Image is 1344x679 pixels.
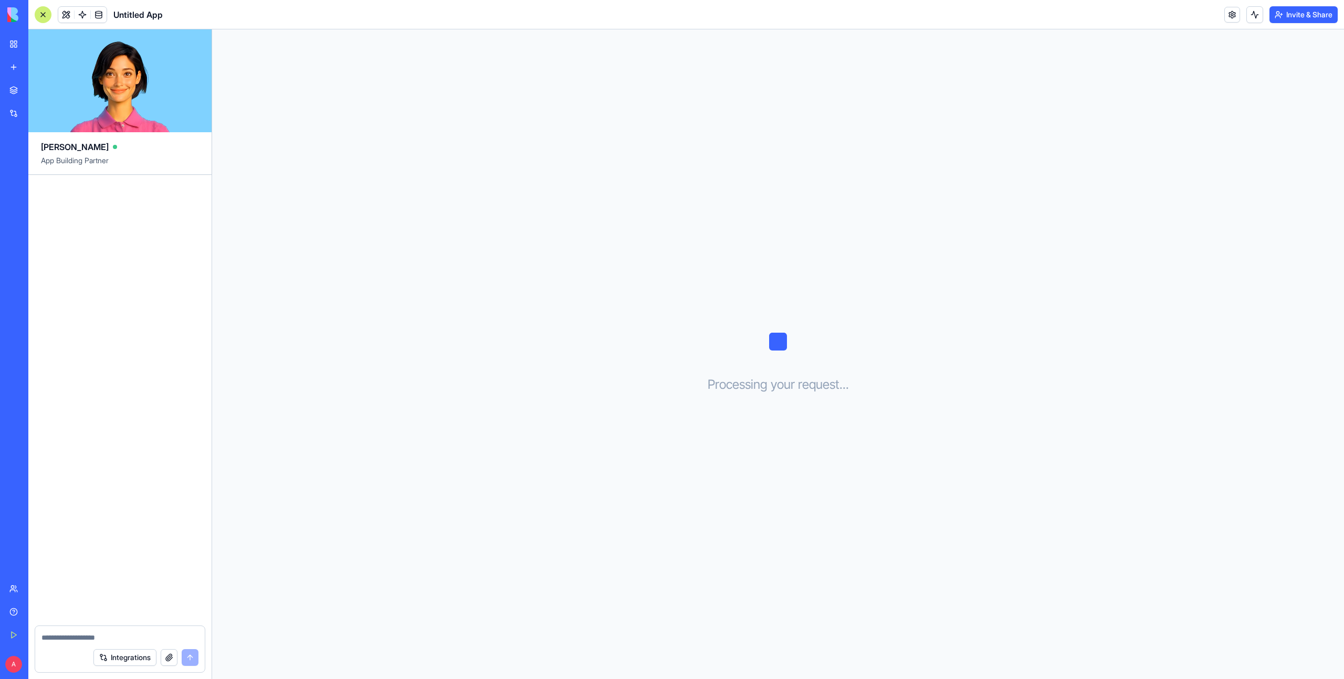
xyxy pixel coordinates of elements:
h3: Processing your request [708,376,849,393]
button: Invite & Share [1269,6,1338,23]
span: App Building Partner [41,155,199,174]
img: logo [7,7,72,22]
span: A [5,656,22,673]
span: . [846,376,849,393]
span: [PERSON_NAME] [41,141,109,153]
button: Integrations [93,649,156,666]
span: . [839,376,843,393]
span: . [843,376,846,393]
span: Untitled App [113,8,163,21]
